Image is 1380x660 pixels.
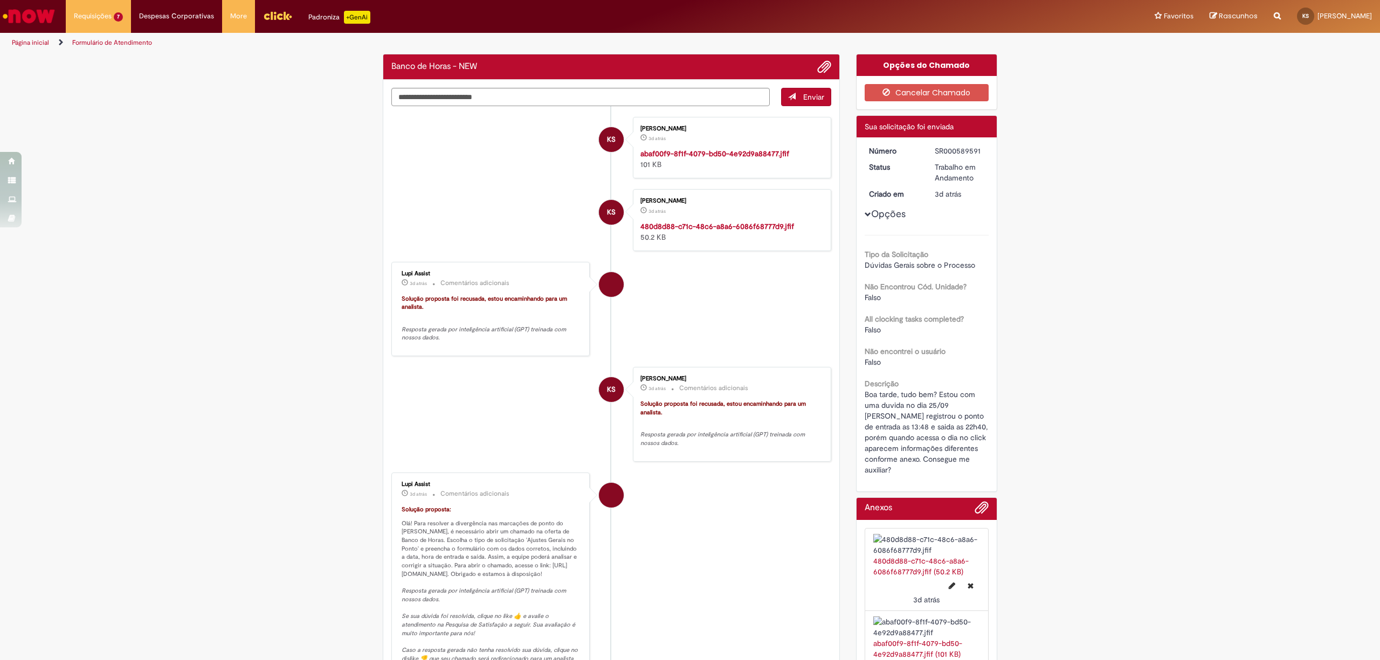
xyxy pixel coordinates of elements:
[410,491,427,497] time: 26/09/2025 18:09:22
[1302,12,1309,19] span: KS
[640,198,820,204] div: [PERSON_NAME]
[12,38,49,47] a: Página inicial
[402,270,581,277] div: Lupi Assist
[1317,11,1372,20] span: [PERSON_NAME]
[865,357,881,367] span: Falso
[402,505,451,513] font: Solução proposta:
[410,280,427,287] span: 3d atrás
[599,483,624,508] div: Lupi Assist
[344,11,370,24] p: +GenAi
[942,577,962,594] button: Editar nome de arquivo 480d8d88-c71c-48c6-a8a6-6086f68777d9.jfif
[913,595,940,605] time: 26/09/2025 18:10:00
[935,189,961,199] time: 26/09/2025 18:09:13
[865,293,881,302] span: Falso
[873,616,981,638] img: abaf00f9-8f1f-4079-bd50-4e92d9a88477.jfif
[599,377,624,402] div: Ketlyn Cristina dos Santos
[865,122,954,131] span: Sua solicitação foi enviada
[308,11,370,24] div: Padroniza
[679,384,748,393] small: Comentários adicionais
[1,5,57,27] img: ServiceNow
[402,481,581,488] div: Lupi Assist
[817,60,831,74] button: Adicionar anexos
[865,379,899,388] b: Descrição
[410,491,427,497] span: 3d atrás
[781,88,831,106] button: Enviar
[935,145,985,156] div: SR000589591
[263,8,292,24] img: click_logo_yellow_360x200.png
[935,162,985,183] div: Trabalho em Andamento
[803,92,824,102] span: Enviar
[857,54,997,76] div: Opções do Chamado
[74,11,112,22] span: Requisições
[865,84,989,101] button: Cancelar Chamado
[1219,11,1258,21] span: Rascunhos
[607,199,616,225] span: KS
[72,38,152,47] a: Formulário de Atendimento
[861,162,927,172] dt: Status
[640,400,808,416] font: Solução proposta foi recusada, estou encaminhando para um analista.
[648,135,666,142] time: 26/09/2025 18:10:00
[391,88,770,107] textarea: Digite sua mensagem aqui...
[440,489,509,498] small: Comentários adicionais
[230,11,247,22] span: More
[865,390,990,475] span: Boa tarde, tudo bem? Estou com uma duvida no dia 25/09 [PERSON_NAME] registrou o ponto de entrada...
[865,346,946,356] b: Não encontrei o usuário
[648,135,666,142] span: 3d atrás
[865,282,967,291] b: Não Encontrou Cód. Unidade?
[139,11,214,22] span: Despesas Corporativas
[975,501,989,520] button: Adicionar anexos
[599,272,624,297] div: Lupi Assist
[114,12,123,22] span: 7
[648,385,666,392] span: 3d atrás
[935,189,985,199] div: 26/09/2025 18:09:13
[865,325,881,335] span: Falso
[865,260,975,270] span: Dúvidas Gerais sobre o Processo
[640,430,806,447] em: Resposta gerada por inteligência artificial (GPT) treinada com nossos dados.
[861,189,927,199] dt: Criado em
[913,595,940,605] span: 3d atrás
[865,249,928,259] b: Tipo da Solicitação
[935,189,961,199] span: 3d atrás
[648,385,666,392] time: 26/09/2025 18:09:50
[391,62,477,72] h2: Banco de Horas - NEW Histórico de tíquete
[8,33,912,53] ul: Trilhas de página
[648,208,666,214] span: 3d atrás
[402,295,569,311] font: Solução proposta foi recusada, estou encaminhando para um analista.
[961,577,980,594] button: Excluir 480d8d88-c71c-48c6-a8a6-6086f68777d9.jfif
[640,221,820,242] div: 50.2 KB
[599,127,624,152] div: Ketlyn Cristina dos Santos
[599,200,624,225] div: Ketlyn Cristina dos Santos
[861,145,927,156] dt: Número
[873,534,981,555] img: 480d8d88-c71c-48c6-a8a6-6086f68777d9.jfif
[440,279,509,288] small: Comentários adicionais
[607,377,616,402] span: KS
[1210,11,1258,22] a: Rascunhos
[1164,11,1193,22] span: Favoritos
[402,325,568,342] em: Resposta gerada por inteligência artificial (GPT) treinada com nossos dados.
[873,556,969,576] a: 480d8d88-c71c-48c6-a8a6-6086f68777d9.jfif (50.2 KB)
[648,208,666,214] time: 26/09/2025 18:10:00
[640,149,789,158] a: abaf00f9-8f1f-4079-bd50-4e92d9a88477.jfif
[640,221,794,231] a: 480d8d88-c71c-48c6-a8a6-6086f68777d9.jfif
[607,127,616,152] span: KS
[865,314,964,324] b: All clocking tasks completed?
[873,638,962,659] a: abaf00f9-8f1f-4079-bd50-4e92d9a88477.jfif (101 KB)
[410,280,427,287] time: 26/09/2025 18:09:51
[865,503,892,513] h2: Anexos
[640,126,820,132] div: [PERSON_NAME]
[640,148,820,170] div: 101 KB
[640,376,820,382] div: [PERSON_NAME]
